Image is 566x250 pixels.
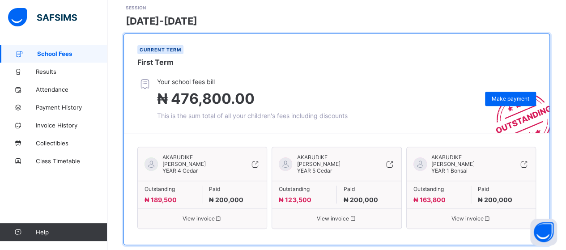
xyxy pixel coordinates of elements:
[279,186,329,192] span: Outstanding
[137,58,174,67] span: First Term
[209,186,260,192] span: Paid
[530,219,557,246] button: Open asap
[297,154,371,167] span: AKABUDIKE [PERSON_NAME]
[36,157,107,165] span: Class Timetable
[279,196,311,203] span: ₦ 123,500
[36,86,107,93] span: Attendance
[413,196,446,203] span: ₦ 163,800
[478,196,512,203] span: ₦ 200,000
[279,215,394,222] span: View invoice
[162,167,198,174] span: YEAR 4 Cedar
[209,196,243,203] span: ₦ 200,000
[37,50,107,57] span: School Fees
[145,215,260,222] span: View invoice
[145,196,177,203] span: ₦ 189,500
[478,186,529,192] span: Paid
[162,154,237,167] span: AKABUDIKE [PERSON_NAME]
[36,68,107,75] span: Results
[343,196,378,203] span: ₦ 200,000
[157,90,255,107] span: ₦ 476,800.00
[297,167,332,174] span: YEAR 5 Cedar
[413,186,464,192] span: Outstanding
[492,95,529,102] span: Make payment
[36,104,107,111] span: Payment History
[157,112,348,119] span: This is the sum total of all your children's fees including discounts
[413,215,529,222] span: View invoice
[36,140,107,147] span: Collectibles
[126,15,197,27] span: [DATE]-[DATE]
[431,154,506,167] span: AKABUDIKE [PERSON_NAME]
[8,8,77,27] img: safsims
[140,47,181,52] span: Current term
[485,82,549,133] img: outstanding-stamp.3c148f88c3ebafa6da95868fa43343a1.svg
[343,186,394,192] span: Paid
[36,229,107,236] span: Help
[36,122,107,129] span: Invoice History
[126,5,146,10] span: SESSION
[145,186,195,192] span: Outstanding
[431,167,468,174] span: YEAR 1 Bonsai
[157,78,348,85] span: Your school fees bill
